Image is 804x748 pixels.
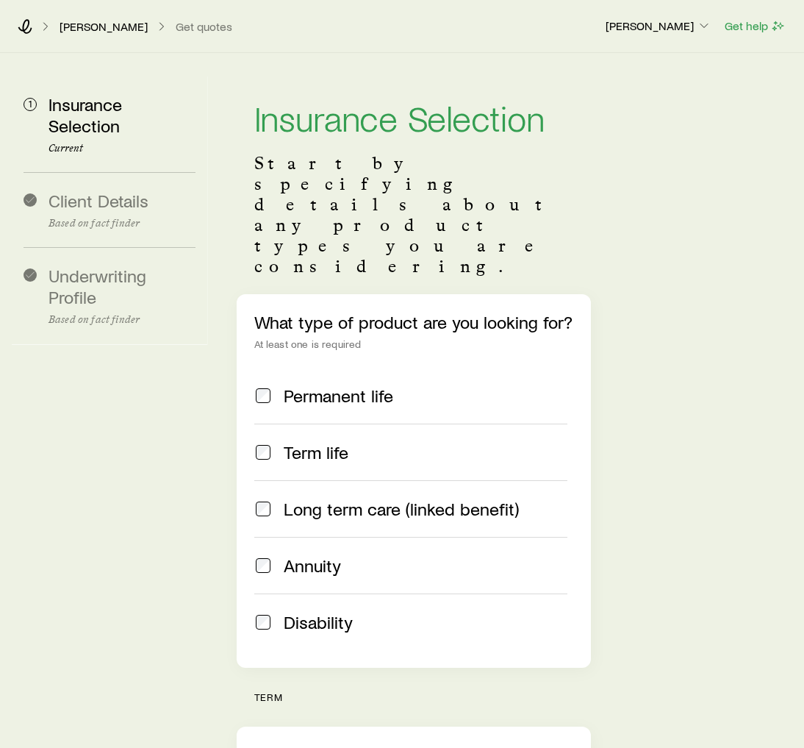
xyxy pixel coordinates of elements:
[284,442,348,463] span: Term life
[49,218,195,229] p: Based on fact finder
[256,558,270,573] input: Annuity
[605,18,712,35] button: [PERSON_NAME]
[256,502,270,516] input: Long term care (linked benefit)
[284,499,519,519] span: Long term care (linked benefit)
[254,338,574,350] div: At least one is required
[49,143,195,154] p: Current
[175,20,233,34] button: Get quotes
[256,445,270,460] input: Term life
[254,153,574,277] p: Start by specifying details about any product types you are considering.
[724,18,786,35] button: Get help
[606,18,711,33] p: [PERSON_NAME]
[49,190,148,211] span: Client Details
[49,314,195,326] p: Based on fact finder
[24,98,37,111] span: 1
[254,691,592,703] p: term
[256,615,270,630] input: Disability
[284,555,341,576] span: Annuity
[254,312,574,332] p: What type of product are you looking for?
[254,100,574,135] h2: Insurance Selection
[59,20,148,34] a: [PERSON_NAME]
[284,385,393,406] span: Permanent life
[49,93,122,136] span: Insurance Selection
[256,388,270,403] input: Permanent life
[49,265,146,307] span: Underwriting Profile
[284,612,353,633] span: Disability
